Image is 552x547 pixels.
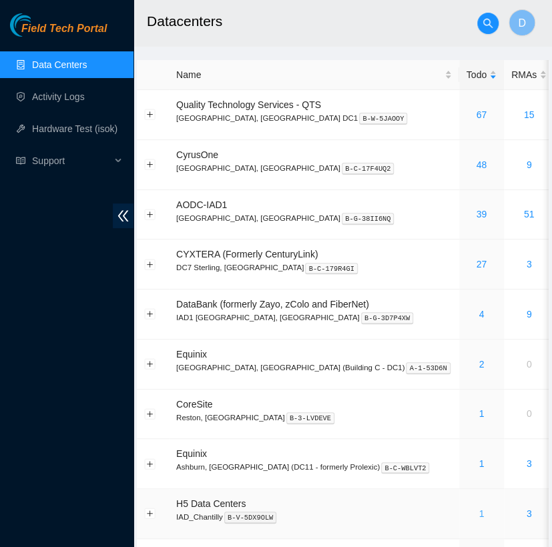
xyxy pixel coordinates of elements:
button: search [477,13,499,34]
a: Data Centers [32,59,87,70]
button: Expand row [145,109,156,120]
a: Activity Logs [32,91,85,102]
button: D [509,9,535,36]
a: 0 [527,359,532,370]
p: IAD_Chantilly [176,511,452,523]
kbd: B-C-WBLVT2 [381,462,429,474]
a: 1 [479,508,484,519]
span: Field Tech Portal [21,23,107,35]
span: Support [32,147,111,174]
a: 1 [479,458,484,469]
p: Reston, [GEOGRAPHIC_DATA] [176,412,452,424]
a: 9 [527,159,532,170]
p: [GEOGRAPHIC_DATA], [GEOGRAPHIC_DATA] [176,212,452,224]
a: Hardware Test (isok) [32,123,117,134]
a: 3 [527,259,532,269]
p: IAD1 [GEOGRAPHIC_DATA], [GEOGRAPHIC_DATA] [176,312,452,324]
p: [GEOGRAPHIC_DATA], [GEOGRAPHIC_DATA] (Building C - DC1) [176,362,452,374]
span: AODC-IAD1 [176,199,227,210]
span: read [16,156,25,165]
a: 4 [479,309,484,320]
span: CoreSite [176,399,212,410]
a: 39 [476,209,487,219]
a: Akamai TechnologiesField Tech Portal [10,24,107,41]
p: Ashburn, [GEOGRAPHIC_DATA] (DC11 - formerly Prolexic) [176,461,452,473]
span: Equinix [176,448,207,459]
button: Expand row [145,458,156,469]
kbd: A-1-53D6N [406,362,450,374]
button: Expand row [145,309,156,320]
span: search [478,18,498,29]
span: double-left [113,203,133,228]
span: CYXTERA (Formerly CenturyLink) [176,249,318,259]
a: 48 [476,159,487,170]
button: Expand row [145,508,156,519]
button: Expand row [145,359,156,370]
span: D [518,15,526,31]
a: 3 [527,508,532,519]
kbd: B-W-5JAOOY [359,113,407,125]
a: 67 [476,109,487,120]
p: [GEOGRAPHIC_DATA], [GEOGRAPHIC_DATA] [176,162,452,174]
a: 0 [527,408,532,419]
span: H5 Data Centers [176,498,246,509]
button: Expand row [145,259,156,269]
a: 2 [479,359,484,370]
kbd: B-C-17F4UQ2 [342,163,394,175]
span: DataBank (formerly Zayo, zColo and FiberNet) [176,299,369,310]
a: 15 [524,109,535,120]
kbd: B-3-LVDEVE [286,412,334,424]
img: Akamai Technologies [10,13,67,37]
button: Expand row [145,159,156,170]
a: 9 [527,309,532,320]
p: DC7 Sterling, [GEOGRAPHIC_DATA] [176,261,452,273]
p: [GEOGRAPHIC_DATA], [GEOGRAPHIC_DATA] DC1 [176,112,452,124]
a: 1 [479,408,484,419]
kbd: B-C-179R4GI [305,263,358,275]
kbd: B-G-3D7P4XW [361,312,414,324]
span: CyrusOne [176,149,218,160]
button: Expand row [145,209,156,219]
span: Equinix [176,349,207,360]
a: 51 [524,209,535,219]
a: 3 [527,458,532,469]
kbd: B-G-38II6NQ [342,213,394,225]
a: 27 [476,259,487,269]
button: Expand row [145,408,156,419]
span: Quality Technology Services - QTS [176,99,321,110]
kbd: B-V-5DX9OLW [224,512,277,524]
